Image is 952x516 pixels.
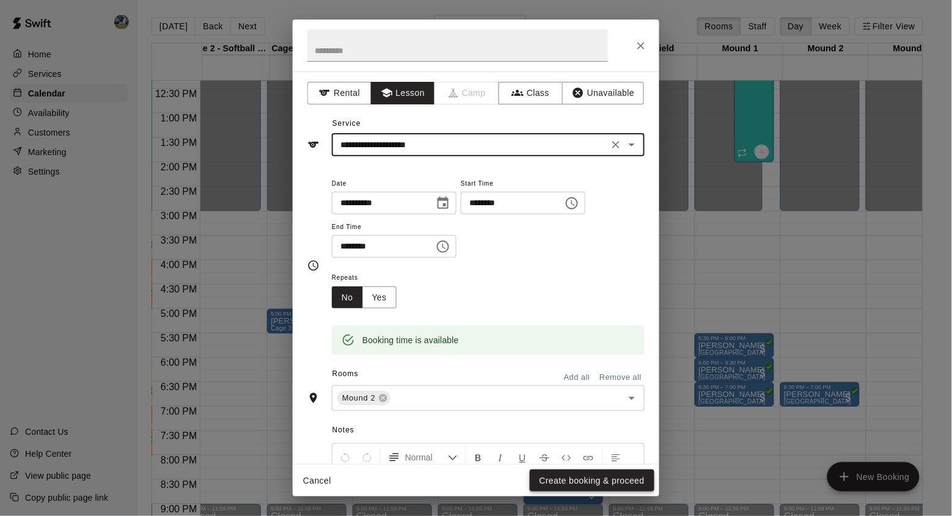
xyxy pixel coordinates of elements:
button: Unavailable [562,82,644,104]
button: Open [623,390,640,407]
span: Date [332,176,456,192]
svg: Timing [307,260,320,272]
button: Open [623,136,640,153]
button: Insert Link [578,446,599,468]
button: Cancel [298,470,337,492]
svg: Service [307,139,320,151]
button: No [332,286,363,309]
button: Left Align [606,446,626,468]
span: Notes [332,421,645,440]
button: Format Underline [512,446,533,468]
button: Add all [557,368,596,387]
button: Format Bold [468,446,489,468]
button: Class [499,82,563,104]
svg: Rooms [307,392,320,404]
button: Lesson [371,82,435,104]
button: Yes [362,286,397,309]
button: Rental [307,82,372,104]
button: Formatting Options [383,446,463,468]
span: End Time [332,219,456,236]
button: Insert Code [556,446,577,468]
span: Normal [405,451,448,463]
button: Choose time, selected time is 4:00 PM [560,191,584,216]
button: Create booking & proceed [530,470,654,492]
button: Redo [357,446,378,468]
span: Repeats [332,270,406,286]
button: Choose time, selected time is 4:45 PM [431,234,455,259]
span: Camps can only be created in the Services page [435,82,499,104]
div: Mound 2 [337,391,390,405]
button: Remove all [596,368,645,387]
button: Undo [335,446,356,468]
span: Start Time [461,176,585,192]
span: Mound 2 [337,392,381,404]
button: Clear [607,136,624,153]
button: Close [630,35,652,57]
button: Format Strikethrough [534,446,555,468]
div: Booking time is available [362,329,459,351]
div: outlined button group [332,286,397,309]
span: Service [332,119,361,128]
button: Format Italics [490,446,511,468]
span: Rooms [332,369,359,378]
button: Choose date, selected date is Aug 13, 2025 [431,191,455,216]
